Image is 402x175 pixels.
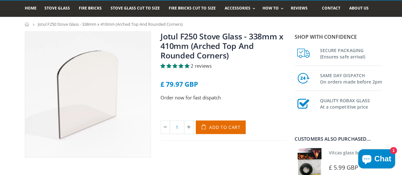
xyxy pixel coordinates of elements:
span: About us [349,5,368,11]
span: 5.00 stars [160,63,191,69]
span: Home [25,5,37,11]
inbox-online-store-chat: Shopify online store chat [356,149,397,170]
a: Home [25,1,41,17]
span: Reviews [291,5,308,11]
a: About us [349,1,373,17]
img: gradualarchedtopstoveglass_d9b15b7b-317e-49dc-a7ea-dfe1f84f1a84_800x_crop_center.webp [25,32,151,158]
a: Fire Bricks Cut To Size [169,1,220,17]
a: Accessories [224,1,258,17]
span: 2 reviews [191,63,212,69]
a: How To [262,1,287,17]
span: Stove Glass Cut To Size [111,5,160,11]
h3: SECURE PACKAGING (Ensures safe arrival) [320,46,382,60]
span: Accessories [224,5,250,11]
span: Add to Cart [209,124,241,130]
a: Fire Bricks [79,1,106,17]
a: Stove Glass Cut To Size [111,1,165,17]
span: £ 79.97 GBP [160,80,198,89]
a: Stove Glass [44,1,75,17]
p: Order now for fast dispatch [160,94,287,101]
span: £ 5.99 GBP [329,164,358,171]
h3: QUALITY ROBAX GLASS At a competitive price [320,96,382,110]
button: Add to Cart [196,120,246,134]
a: Home [25,22,30,26]
a: Contact [322,1,345,17]
h3: SAME DAY DISPATCH On orders made before 2pm [320,71,382,85]
div: Customers also purchased... [295,137,382,141]
a: Reviews [291,1,312,17]
p: Shop with confidence [295,33,382,41]
span: Stove Glass [44,5,70,11]
span: Fire Bricks Cut To Size [169,5,215,11]
a: Jotul F250 Stove Glass - 338mm x 410mm (Arched Top And Rounded Corners) [160,31,283,61]
span: Jotul F250 Stove Glass - 338mm x 410mm (Arched Top And Rounded Corners) [38,21,183,27]
span: How To [262,5,279,11]
span: Fire Bricks [79,5,102,11]
span: Contact [322,5,340,11]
